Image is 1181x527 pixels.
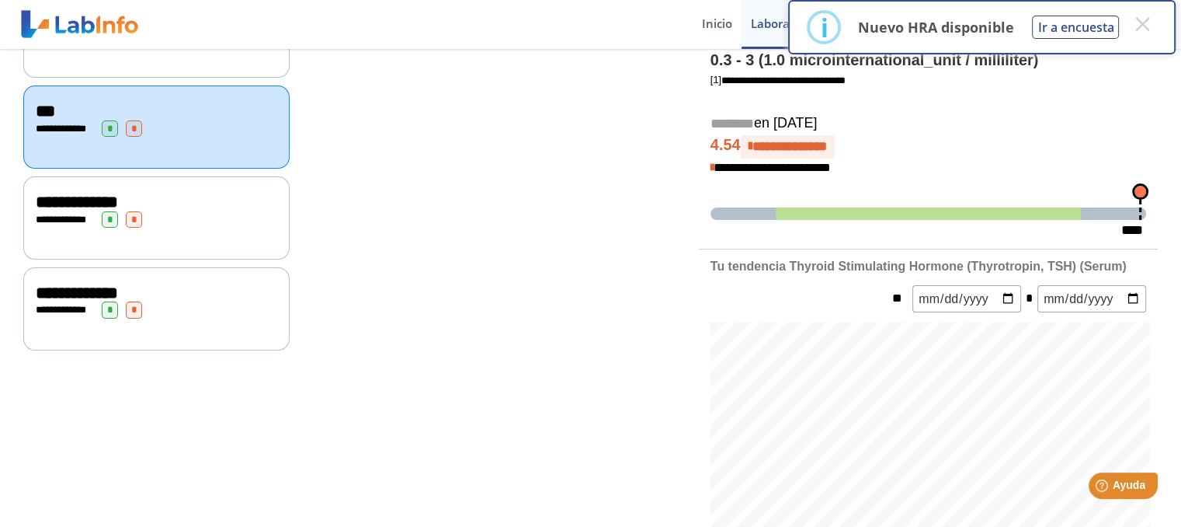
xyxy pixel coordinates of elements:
button: Close this dialog [1128,10,1156,38]
h4: 0.3 - 3 (1.0 microinternational_unit / milliliter) [710,51,1146,70]
button: Ir a encuesta [1032,16,1119,39]
a: [1] [710,74,846,86]
div: i [820,13,828,41]
b: Tu tendencia Thyroid Stimulating Hormone (Thyrotropin, TSH) (Serum) [710,260,1127,273]
iframe: Help widget launcher [1043,466,1164,510]
h4: 4.54 [710,135,1146,159]
p: Nuevo HRA disponible [857,18,1013,37]
input: mm/dd/yyyy [912,285,1021,312]
input: mm/dd/yyyy [1037,285,1146,312]
h5: en [DATE] [710,115,1146,133]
